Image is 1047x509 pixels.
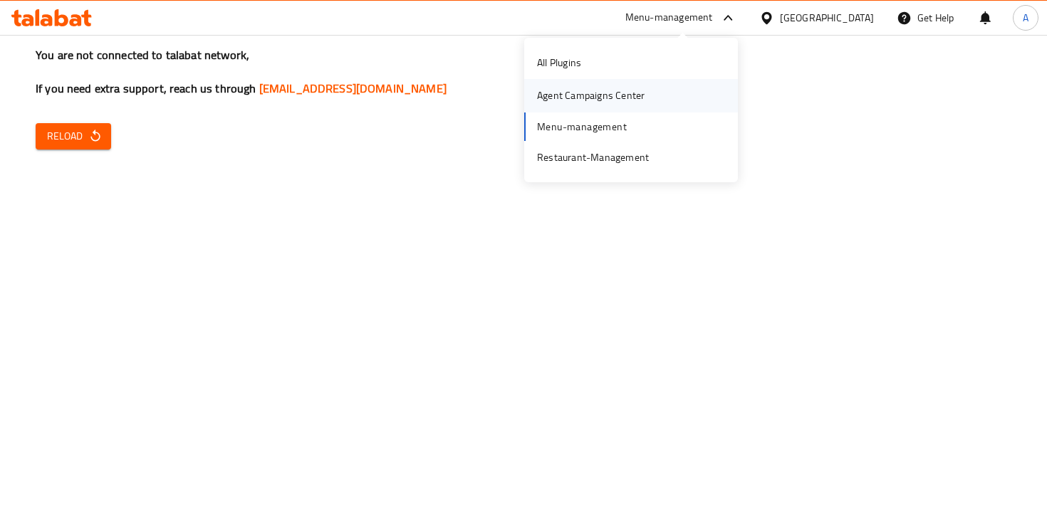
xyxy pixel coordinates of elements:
button: Reload [36,123,111,149]
h3: You are not connected to talabat network, If you need extra support, reach us through [36,47,1011,97]
a: [EMAIL_ADDRESS][DOMAIN_NAME] [259,78,447,99]
div: Menu-management [625,9,713,26]
div: All Plugins [537,55,581,70]
span: A [1023,10,1028,26]
span: Reload [47,127,100,145]
div: [GEOGRAPHIC_DATA] [780,10,874,26]
div: Restaurant-Management [537,149,649,165]
div: Agent Campaigns Center [537,88,645,103]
